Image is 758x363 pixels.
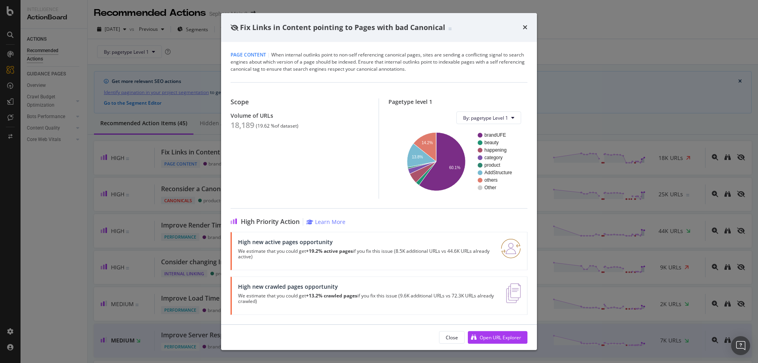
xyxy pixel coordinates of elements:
[221,13,537,350] div: modal
[446,334,458,341] div: Close
[484,178,497,183] text: others
[238,239,492,245] div: High new active pages opportunity
[267,51,270,58] span: |
[480,334,521,341] div: Open URL Explorer
[731,336,750,355] div: Open Intercom Messenger
[395,130,521,192] svg: A chart.
[484,170,512,176] text: AddStructure
[315,218,345,226] div: Learn More
[231,112,369,119] div: Volume of URLs
[484,133,506,138] text: brandUFE
[412,155,423,159] text: 13.8%
[506,283,521,303] img: e5DMFwAAAABJRU5ErkJggg==
[240,23,445,32] span: Fix Links in Content pointing to Pages with bad Canonical
[484,148,507,153] text: happening
[463,115,508,121] span: By: pagetype Level 1
[484,155,503,161] text: category
[241,218,300,226] span: High Priority Action
[238,293,497,304] p: We estimate that you could get if you fix this issue (9.6K additional URLs vs 72.3K URLs already ...
[306,248,353,254] strong: +19.2% active pages
[422,141,433,145] text: 14.2%
[484,185,496,191] text: Other
[231,120,254,130] div: 18,189
[231,24,238,31] div: eye-slash
[306,218,345,226] a: Learn More
[388,98,527,105] div: Pagetype level 1
[231,98,369,106] div: Scope
[449,166,460,170] text: 60.1%
[523,23,527,33] div: times
[468,331,527,344] button: Open URL Explorer
[306,292,357,299] strong: +13.2% crawled pages
[484,163,501,168] text: product
[439,331,465,344] button: Close
[456,111,521,124] button: By: pagetype Level 1
[484,140,499,146] text: beauty
[448,28,452,30] img: Equal
[231,51,527,73] div: When internal outlinks point to non-self referencing canonical pages, sites are sending a conflic...
[231,51,266,58] span: Page Content
[238,283,497,290] div: High new crawled pages opportunity
[501,239,521,258] img: RO06QsNG.png
[256,123,298,129] div: ( 19.62 % of dataset )
[238,248,492,260] p: We estimate that you could get if you fix this issue (8.5K additional URLs vs 44.6K URLs already ...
